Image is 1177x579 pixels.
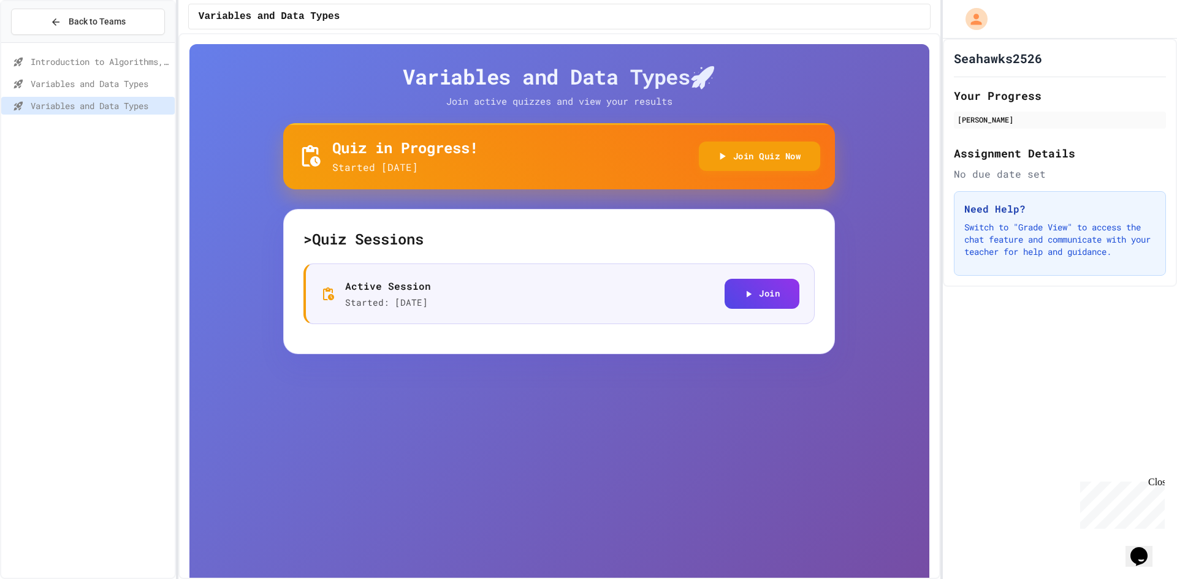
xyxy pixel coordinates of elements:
p: Started: [DATE] [345,296,431,309]
p: Switch to "Grade View" to access the chat feature and communicate with your teacher for help and ... [964,221,1156,258]
button: Join Quiz Now [699,142,821,172]
iframe: chat widget [1075,477,1165,529]
p: Join active quizzes and view your results [421,94,697,108]
h2: Your Progress [954,87,1166,104]
button: Join [725,279,799,309]
h3: Need Help? [964,202,1156,216]
h5: > Quiz Sessions [303,229,815,249]
h1: Seahawks2526 [954,50,1042,67]
iframe: chat widget [1126,530,1165,567]
h5: Quiz in Progress! [332,138,478,157]
span: Variables and Data Types [31,99,170,112]
p: Active Session [345,279,431,293]
div: [PERSON_NAME] [958,114,1162,125]
span: Variables and Data Types [199,9,340,24]
h2: Assignment Details [954,145,1166,162]
p: Started [DATE] [332,160,478,175]
div: No due date set [954,167,1166,181]
div: My Account [953,5,991,33]
button: Back to Teams [11,9,165,35]
span: Back to Teams [69,15,126,28]
span: Variables and Data Types [31,77,170,90]
div: Chat with us now!Close [5,5,85,78]
h4: Variables and Data Types 🚀 [283,64,835,89]
span: Introduction to Algorithms, Programming, and Compilers [31,55,170,68]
